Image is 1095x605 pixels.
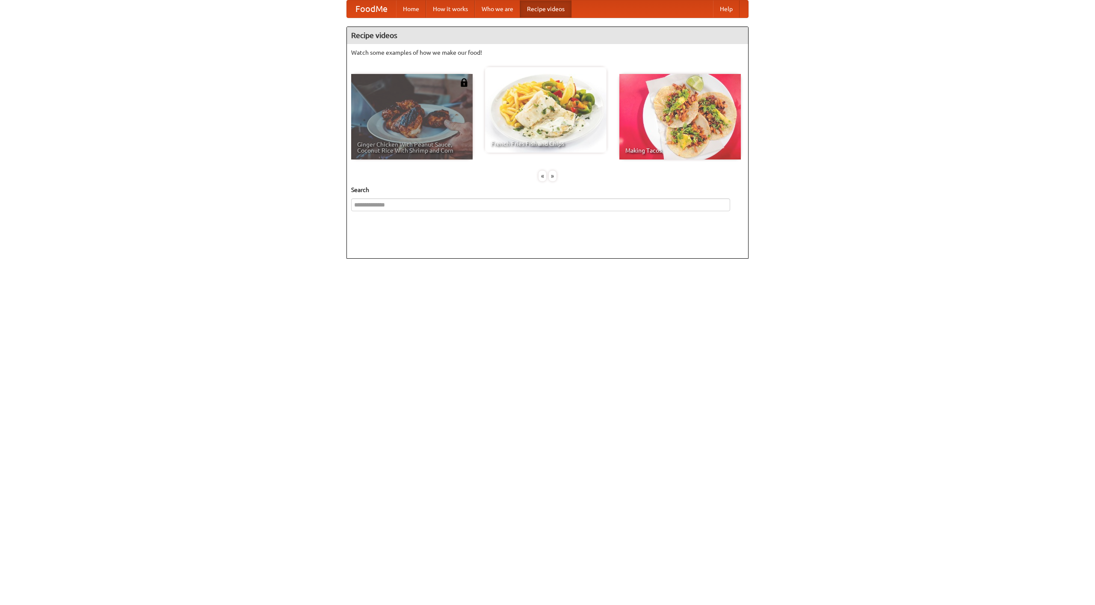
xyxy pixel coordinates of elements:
h5: Search [351,186,744,194]
h4: Recipe videos [347,27,748,44]
div: » [549,171,556,181]
a: Who we are [475,0,520,18]
a: Recipe videos [520,0,571,18]
a: Making Tacos [619,74,741,159]
a: How it works [426,0,475,18]
img: 483408.png [460,78,468,87]
span: French Fries Fish and Chips [491,141,601,147]
p: Watch some examples of how we make our food! [351,48,744,57]
span: Making Tacos [625,148,735,153]
div: « [539,171,546,181]
a: French Fries Fish and Chips [485,67,607,153]
a: Home [396,0,426,18]
a: FoodMe [347,0,396,18]
a: Help [713,0,740,18]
